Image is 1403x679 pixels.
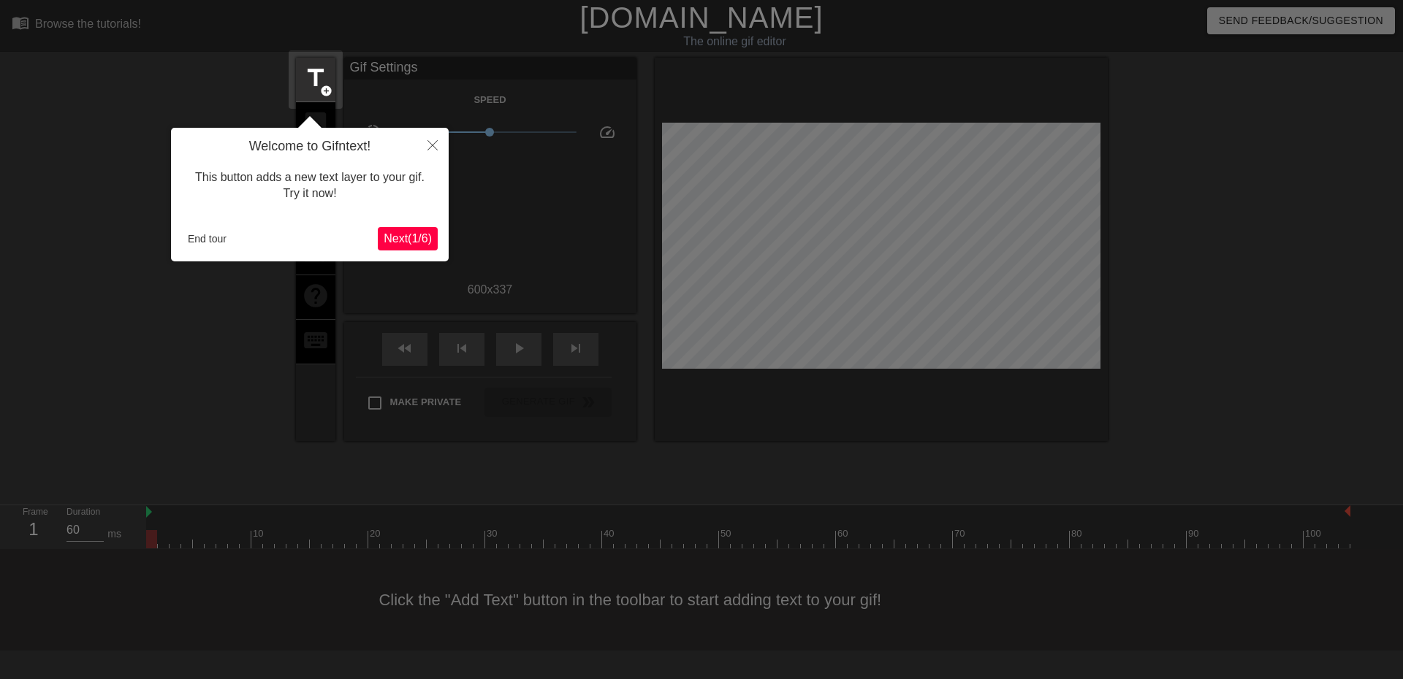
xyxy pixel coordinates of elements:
[182,155,438,217] div: This button adds a new text layer to your gif. Try it now!
[182,228,232,250] button: End tour
[378,227,438,250] button: Next
[182,139,438,155] h4: Welcome to Gifntext!
[384,232,432,245] span: Next ( 1 / 6 )
[417,128,449,161] button: Close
